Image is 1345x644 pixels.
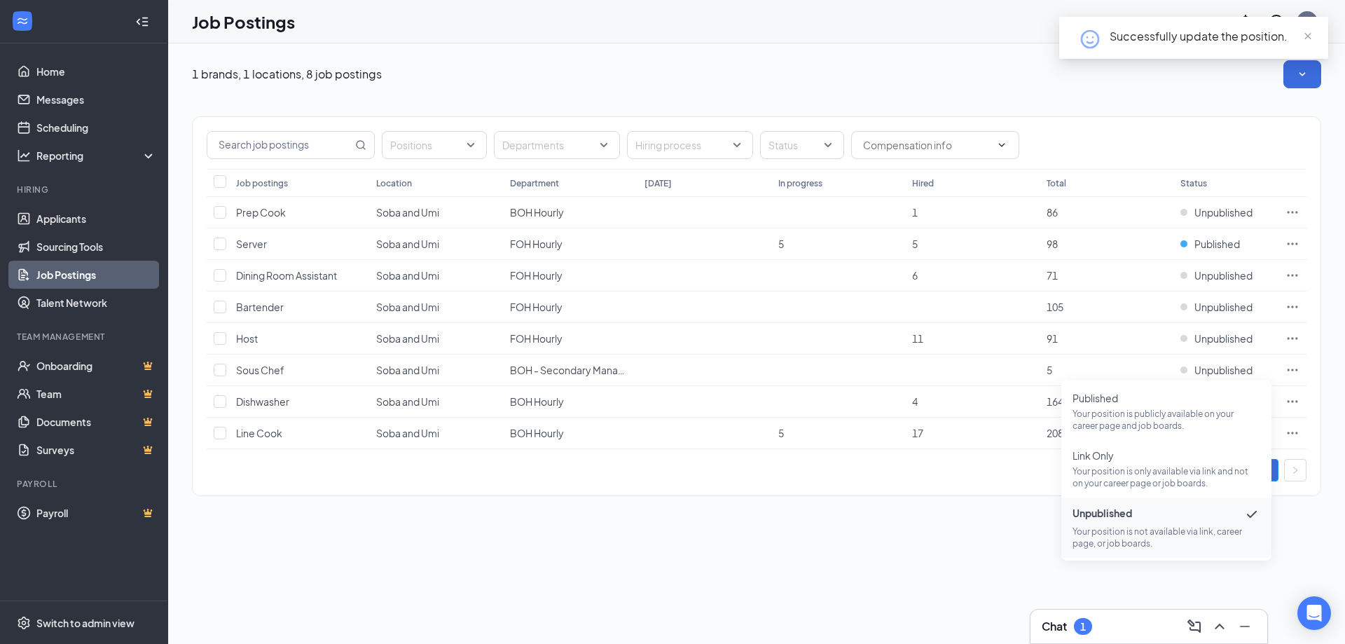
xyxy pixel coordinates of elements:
[17,184,153,196] div: Hiring
[1047,206,1058,219] span: 86
[1072,391,1260,405] span: Published
[1285,268,1299,282] svg: Ellipses
[207,132,352,158] input: Search job postings
[135,15,149,29] svg: Collapse
[1194,268,1253,282] span: Unpublished
[510,269,563,282] span: FOH Hourly
[236,395,289,408] span: Dishwasher
[36,261,156,289] a: Job Postings
[1284,459,1306,481] li: Next Page
[510,238,563,250] span: FOH Hourly
[236,206,286,219] span: Prep Cook
[771,169,905,197] th: In progress
[15,14,29,28] svg: WorkstreamLogo
[503,228,637,260] td: FOH Hourly
[369,260,503,292] td: Soba and Umi
[369,228,503,260] td: Soba and Umi
[912,206,918,219] span: 1
[1208,615,1231,638] button: ChevronUp
[1285,395,1299,409] svg: Ellipses
[510,177,559,189] div: Department
[376,427,439,439] span: Soba and Umi
[1072,526,1260,549] p: Your position is not available via link, career page, or job boards.
[863,137,991,153] input: Compensation info
[17,478,153,490] div: Payroll
[17,616,31,630] svg: Settings
[1237,13,1254,30] svg: Notifications
[1285,237,1299,251] svg: Ellipses
[1194,363,1253,377] span: Unpublished
[1283,60,1321,88] button: SmallChevronDown
[36,499,156,527] a: PayrollCrown
[1173,169,1278,197] th: Status
[503,260,637,292] td: FOH Hourly
[36,114,156,142] a: Scheduling
[1291,466,1299,474] span: right
[905,169,1039,197] th: Hired
[1211,618,1228,635] svg: ChevronUp
[369,355,503,386] td: Soba and Umi
[1183,615,1206,638] button: ComposeMessage
[510,206,564,219] span: BOH Hourly
[1194,237,1240,251] span: Published
[1285,205,1299,219] svg: Ellipses
[376,269,439,282] span: Soba and Umi
[1110,28,1311,45] div: Successfully update the position.
[1072,506,1260,523] span: Unpublished
[1047,364,1052,376] span: 5
[1047,269,1058,282] span: 71
[1194,331,1253,345] span: Unpublished
[36,289,156,317] a: Talent Network
[503,323,637,355] td: FOH Hourly
[912,269,918,282] span: 6
[503,418,637,449] td: BOH Hourly
[355,139,366,151] svg: MagnifyingGlass
[236,177,288,189] div: Job postings
[1186,618,1203,635] svg: ComposeMessage
[778,427,784,439] span: 5
[1268,13,1285,30] svg: QuestionInfo
[912,427,923,439] span: 17
[1297,596,1331,630] div: Open Intercom Messenger
[369,197,503,228] td: Soba and Umi
[503,197,637,228] td: BOH Hourly
[36,408,156,436] a: DocumentsCrown
[36,205,156,233] a: Applicants
[510,427,564,439] span: BOH Hourly
[369,323,503,355] td: Soba and Umi
[1285,426,1299,440] svg: Ellipses
[1080,621,1086,633] div: 1
[1194,205,1253,219] span: Unpublished
[1194,300,1253,314] span: Unpublished
[1047,332,1058,345] span: 91
[192,10,295,34] h1: Job Postings
[1234,615,1256,638] button: Minimize
[1047,427,1063,439] span: 208
[376,364,439,376] span: Soba and Umi
[236,364,284,376] span: Sous Chef
[36,85,156,114] a: Messages
[192,67,382,82] p: 1 brands, 1 locations, 8 job postings
[503,386,637,418] td: BOH Hourly
[1236,618,1253,635] svg: Minimize
[236,301,284,313] span: Bartender
[503,292,637,323] td: FOH Hourly
[376,332,439,345] span: Soba and Umi
[1047,395,1063,408] span: 164
[376,301,439,313] span: Soba and Umi
[1285,300,1299,314] svg: Ellipses
[376,177,412,189] div: Location
[1042,619,1067,634] h3: Chat
[1072,448,1260,463] span: Link Only
[912,395,918,408] span: 4
[36,149,157,163] div: Reporting
[36,436,156,464] a: SurveysCrown
[236,332,258,345] span: Host
[510,395,564,408] span: BOH Hourly
[36,352,156,380] a: OnboardingCrown
[36,57,156,85] a: Home
[376,206,439,219] span: Soba and Umi
[1295,67,1309,81] svg: SmallChevronDown
[1040,169,1173,197] th: Total
[1285,363,1299,377] svg: Ellipses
